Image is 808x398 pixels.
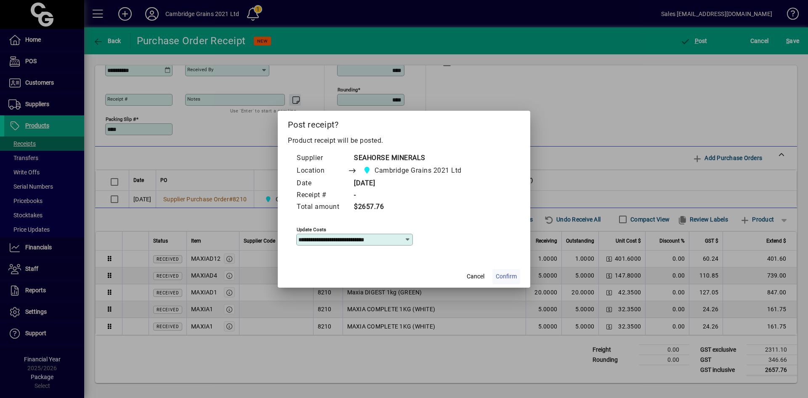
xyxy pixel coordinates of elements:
span: Confirm [496,272,517,281]
td: Location [296,164,348,178]
td: - [348,190,478,201]
span: Cambridge Grains 2021 Ltd [375,166,462,176]
td: [DATE] [348,178,478,190]
td: Receipt # [296,190,348,201]
p: Product receipt will be posted. [288,136,520,146]
h2: Post receipt? [278,111,530,135]
td: Supplier [296,152,348,164]
td: SEAHORSE MINERALS [348,152,478,164]
td: Total amount [296,201,348,213]
td: Date [296,178,348,190]
mat-label: Update costs [297,226,326,232]
button: Cancel [462,269,489,284]
td: $2657.76 [348,201,478,213]
button: Confirm [492,269,520,284]
span: Cambridge Grains 2021 Ltd [361,165,465,176]
span: Cancel [467,272,484,281]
